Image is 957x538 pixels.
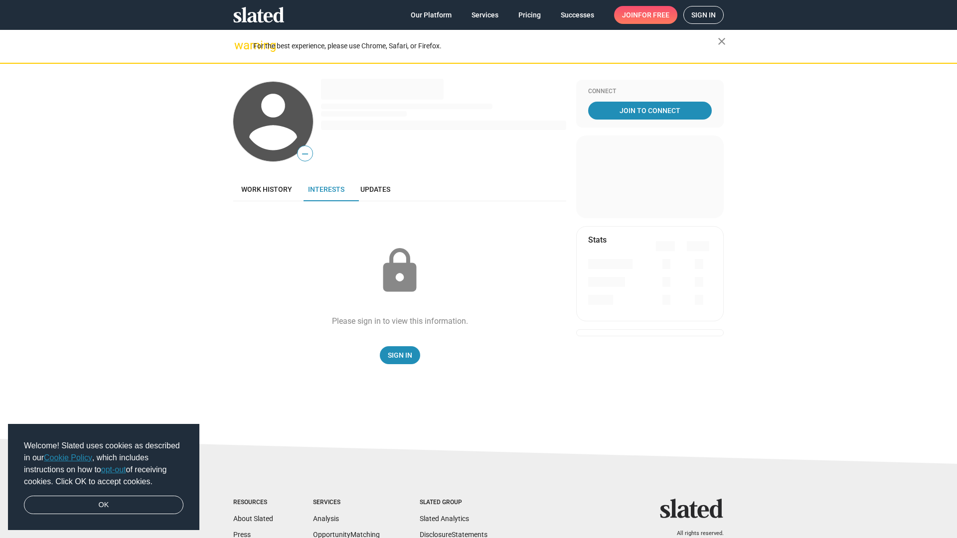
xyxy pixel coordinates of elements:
div: Resources [233,499,273,507]
span: Welcome! Slated uses cookies as described in our , which includes instructions on how to of recei... [24,440,183,488]
a: Interests [300,177,352,201]
a: About Slated [233,515,273,523]
a: Join To Connect [588,102,712,120]
span: — [298,147,313,160]
mat-icon: warning [234,39,246,51]
div: Connect [588,88,712,96]
span: Work history [241,185,292,193]
div: cookieconsent [8,424,199,531]
span: Pricing [518,6,541,24]
span: Updates [360,185,390,193]
span: Successes [561,6,594,24]
span: Sign In [388,346,412,364]
div: Services [313,499,380,507]
a: Updates [352,177,398,201]
div: For the best experience, please use Chrome, Safari, or Firefox. [253,39,718,53]
a: Analysis [313,515,339,523]
a: Sign In [380,346,420,364]
mat-icon: close [716,35,728,47]
mat-icon: lock [375,246,425,296]
a: Slated Analytics [420,515,469,523]
span: Sign in [691,6,716,23]
a: Cookie Policy [44,453,92,462]
a: Pricing [510,6,549,24]
span: Interests [308,185,344,193]
a: dismiss cookie message [24,496,183,515]
span: Services [472,6,498,24]
a: Our Platform [403,6,460,24]
a: Sign in [683,6,724,24]
span: for free [638,6,669,24]
div: Slated Group [420,499,487,507]
a: Work history [233,177,300,201]
span: Join [622,6,669,24]
span: Join To Connect [590,102,710,120]
a: Successes [553,6,602,24]
a: Joinfor free [614,6,677,24]
a: Services [464,6,506,24]
mat-card-title: Stats [588,235,607,245]
a: opt-out [101,465,126,474]
div: Please sign in to view this information. [332,316,468,326]
span: Our Platform [411,6,452,24]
